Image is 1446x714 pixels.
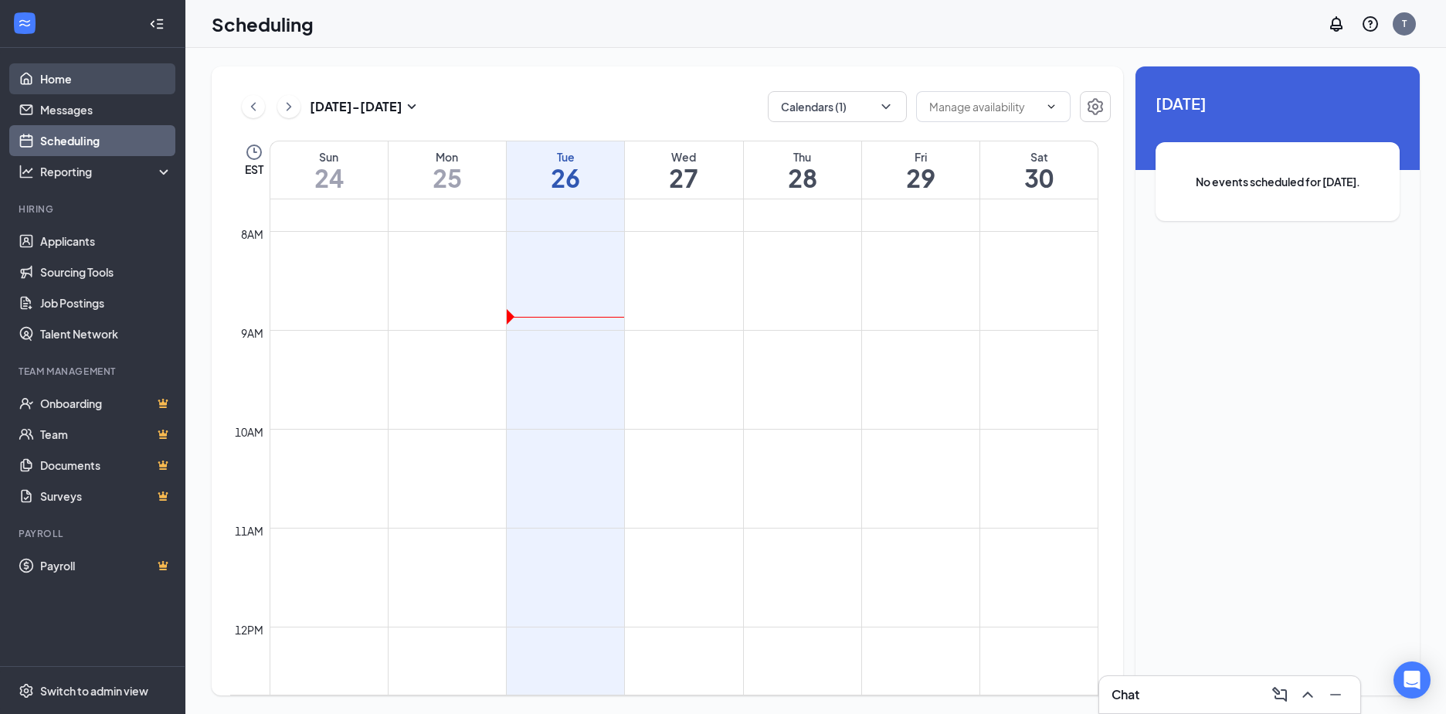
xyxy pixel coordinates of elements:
svg: ComposeMessage [1271,685,1289,704]
button: ChevronUp [1295,682,1320,707]
h3: Chat [1112,686,1139,703]
div: Wed [625,149,742,165]
div: T [1402,17,1407,30]
a: Messages [40,94,172,125]
a: August 29, 2025 [862,141,979,199]
svg: Settings [19,683,34,699]
div: Payroll [19,527,169,540]
div: 9am [238,325,266,342]
h1: 30 [980,165,1098,191]
svg: Notifications [1327,15,1346,33]
button: Calendars (1)ChevronDown [768,91,907,122]
a: Sourcing Tools [40,257,172,287]
svg: ChevronDown [878,99,894,114]
h1: 27 [625,165,742,191]
h1: Scheduling [212,11,314,37]
div: Sat [980,149,1098,165]
div: Tue [507,149,624,165]
div: Mon [389,149,506,165]
h1: 25 [389,165,506,191]
a: Applicants [40,226,172,257]
a: August 24, 2025 [270,141,388,199]
div: Sun [270,149,388,165]
a: TeamCrown [40,419,172,450]
a: August 30, 2025 [980,141,1098,199]
h1: 28 [744,165,861,191]
button: ChevronRight [277,95,300,118]
a: Job Postings [40,287,172,318]
a: SurveysCrown [40,481,172,512]
h1: 29 [862,165,979,191]
a: August 27, 2025 [625,141,742,199]
a: Home [40,63,172,94]
svg: QuestionInfo [1361,15,1380,33]
h1: 24 [270,165,388,191]
a: Scheduling [40,125,172,156]
a: August 28, 2025 [744,141,861,199]
div: Hiring [19,202,169,216]
div: 11am [232,522,266,539]
svg: SmallChevronDown [402,97,421,116]
span: No events scheduled for [DATE]. [1186,173,1369,190]
svg: ChevronDown [1045,100,1057,113]
svg: ChevronRight [281,97,297,116]
h1: 26 [507,165,624,191]
svg: WorkstreamLogo [17,15,32,31]
div: Switch to admin view [40,683,148,699]
a: August 25, 2025 [389,141,506,199]
div: Team Management [19,365,169,378]
a: Talent Network [40,318,172,349]
div: Reporting [40,164,173,179]
a: DocumentsCrown [40,450,172,481]
a: OnboardingCrown [40,388,172,419]
div: 8am [238,226,266,243]
a: August 26, 2025 [507,141,624,199]
div: 12pm [232,621,266,638]
input: Manage availability [929,98,1039,115]
svg: ChevronUp [1298,685,1317,704]
span: [DATE] [1156,91,1400,115]
button: Settings [1080,91,1111,122]
svg: ChevronLeft [246,97,261,116]
h3: [DATE] - [DATE] [310,98,402,115]
svg: Clock [245,143,263,161]
button: ComposeMessage [1268,682,1292,707]
svg: Collapse [149,16,165,32]
svg: Minimize [1326,685,1345,704]
span: EST [245,161,263,177]
button: Minimize [1323,682,1348,707]
div: Open Intercom Messenger [1393,661,1431,699]
div: Fri [862,149,979,165]
div: 10am [232,423,266,440]
a: PayrollCrown [40,550,172,581]
div: Thu [744,149,861,165]
svg: Analysis [19,164,34,179]
button: ChevronLeft [242,95,265,118]
svg: Settings [1086,97,1105,116]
